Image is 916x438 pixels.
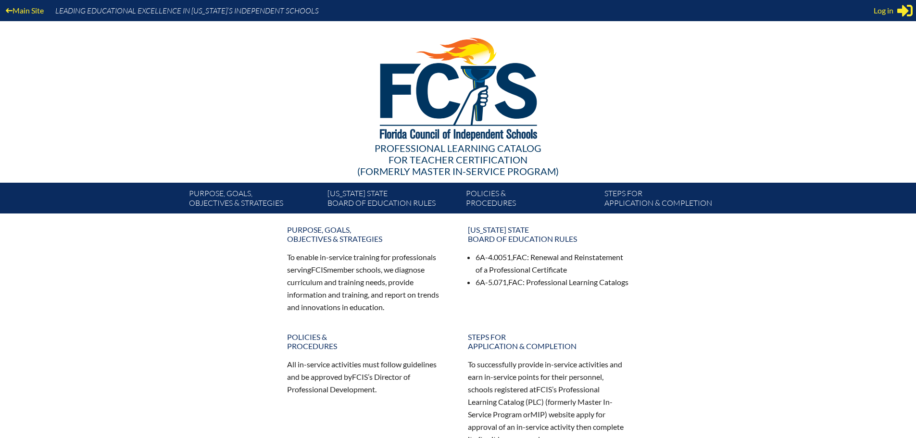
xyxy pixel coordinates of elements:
[874,5,893,16] span: Log in
[508,277,523,287] span: FAC
[352,372,368,381] span: FCIS
[287,358,449,396] p: All in-service activities must follow guidelines and be approved by ’s Director of Professional D...
[528,397,541,406] span: PLC
[476,251,629,276] li: 6A-4.0051, : Renewal and Reinstatement of a Professional Certificate
[601,187,739,213] a: Steps forapplication & completion
[530,410,545,419] span: MIP
[513,252,527,262] span: FAC
[287,251,449,313] p: To enable in-service training for professionals serving member schools, we diagnose curriculum an...
[389,154,527,165] span: for Teacher Certification
[462,221,635,247] a: [US_STATE] StateBoard of Education rules
[181,142,735,177] div: Professional Learning Catalog (formerly Master In-service Program)
[476,276,629,288] li: 6A-5.071, : Professional Learning Catalogs
[311,265,327,274] span: FCIS
[536,385,552,394] span: FCIS
[897,3,913,18] svg: Sign in or register
[462,328,635,354] a: Steps forapplication & completion
[2,4,48,17] a: Main Site
[359,21,557,152] img: FCISlogo221.eps
[324,187,462,213] a: [US_STATE] StateBoard of Education rules
[281,328,454,354] a: Policies &Procedures
[462,187,601,213] a: Policies &Procedures
[185,187,324,213] a: Purpose, goals,objectives & strategies
[281,221,454,247] a: Purpose, goals,objectives & strategies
